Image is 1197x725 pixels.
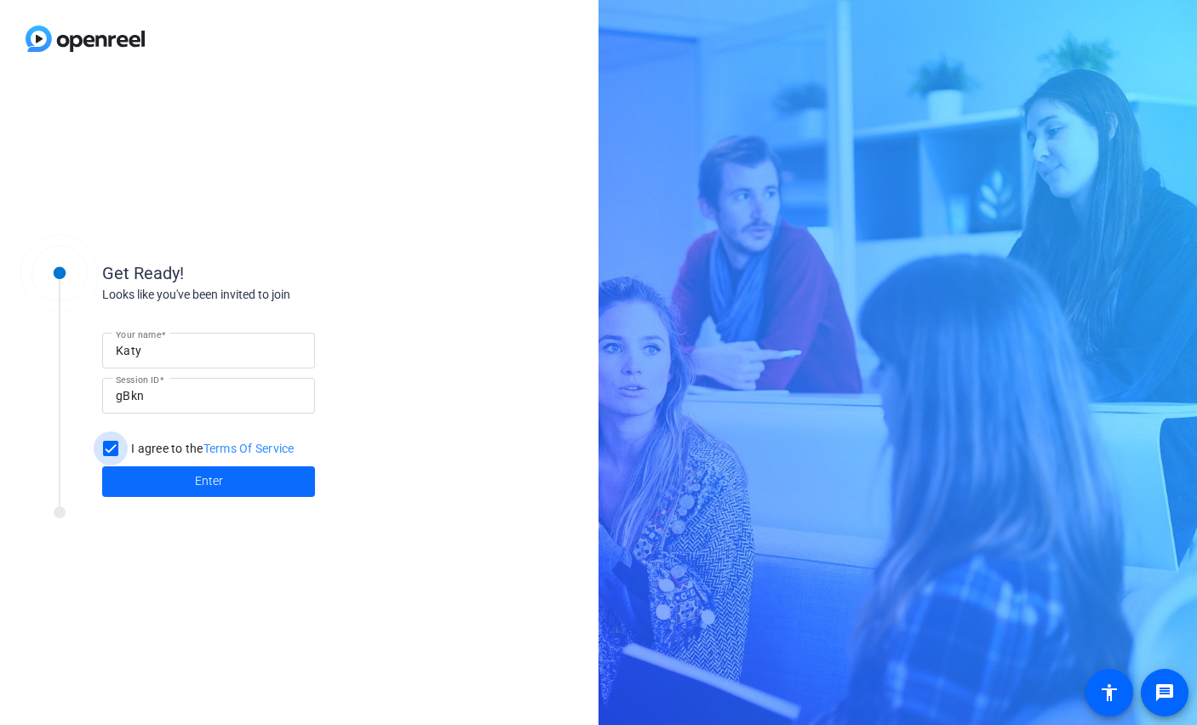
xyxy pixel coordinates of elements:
div: Looks like you've been invited to join [102,286,443,304]
mat-icon: accessibility [1099,682,1120,703]
a: Terms Of Service [203,442,295,455]
div: Get Ready! [102,260,443,286]
span: Enter [195,472,223,490]
mat-label: Your name [116,329,161,340]
label: I agree to the [128,440,295,457]
button: Enter [102,466,315,497]
mat-icon: message [1154,682,1175,703]
mat-label: Session ID [116,374,159,385]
